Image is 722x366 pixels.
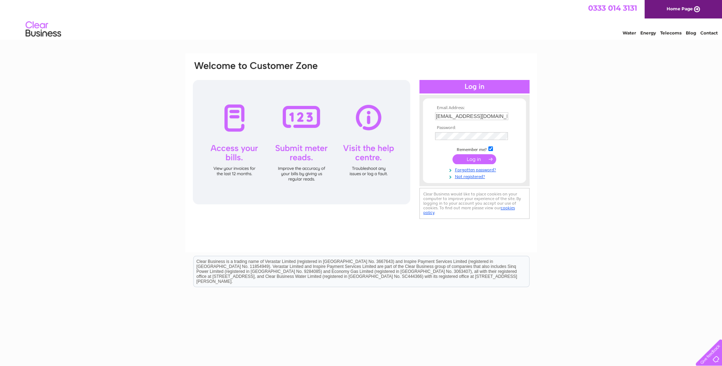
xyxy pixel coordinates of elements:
a: Not registered? [435,173,516,179]
a: Telecoms [660,30,682,36]
a: Forgotten password? [435,166,516,173]
a: Water [623,30,636,36]
img: logo.png [25,18,61,40]
a: cookies policy [423,205,515,215]
a: Contact [700,30,718,36]
input: Submit [452,154,496,164]
a: Blog [686,30,696,36]
div: Clear Business is a trading name of Verastar Limited (registered in [GEOGRAPHIC_DATA] No. 3667643... [194,4,529,34]
a: 0333 014 3131 [588,4,637,12]
div: Clear Business would like to place cookies on your computer to improve your experience of the sit... [419,188,530,219]
a: Energy [640,30,656,36]
td: Remember me? [433,145,516,152]
th: Email Address: [433,106,516,111]
th: Password: [433,125,516,130]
